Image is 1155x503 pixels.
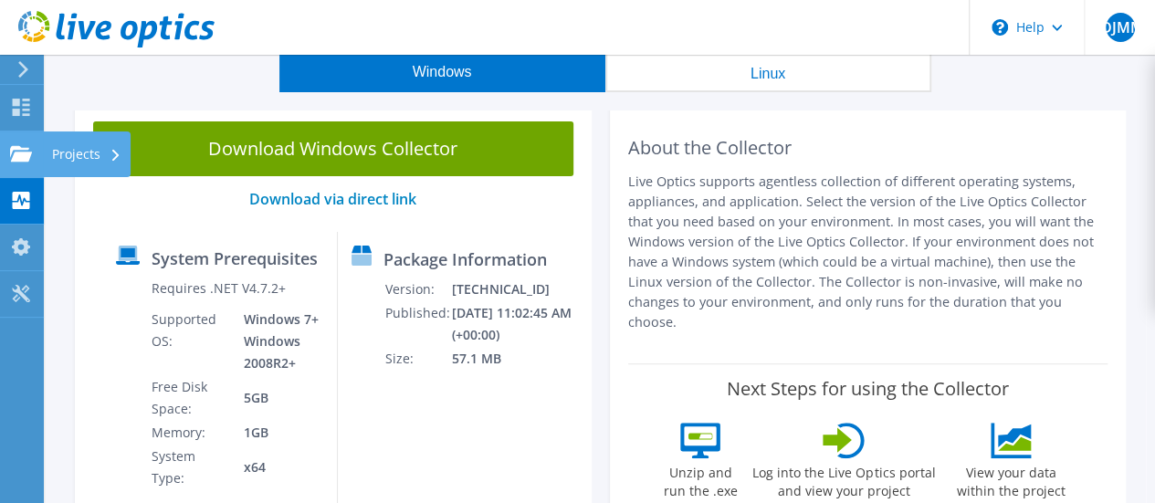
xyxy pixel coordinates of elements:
[384,301,451,347] td: Published:
[451,278,583,301] td: [TECHNICAL_ID]
[1106,13,1135,42] span: JDJMM
[628,137,1108,159] h2: About the Collector
[151,445,231,490] td: System Type:
[151,308,231,375] td: Supported OS:
[152,279,286,298] label: Requires .NET V4.7.2+
[230,421,322,445] td: 1GB
[628,172,1108,332] p: Live Optics supports agentless collection of different operating systems, appliances, and applica...
[152,249,318,267] label: System Prerequisites
[945,458,1076,500] label: View your data within the project
[727,378,1009,400] label: Next Steps for using the Collector
[279,51,605,92] button: Windows
[249,189,416,209] a: Download via direct link
[230,445,322,490] td: x64
[383,250,547,268] label: Package Information
[230,308,322,375] td: Windows 7+ Windows 2008R2+
[605,51,931,92] button: Linux
[384,278,451,301] td: Version:
[93,121,573,176] a: Download Windows Collector
[151,421,231,445] td: Memory:
[230,375,322,421] td: 5GB
[43,131,131,177] div: Projects
[992,19,1008,36] svg: \n
[658,458,742,500] label: Unzip and run the .exe
[451,301,583,347] td: [DATE] 11:02:45 AM (+00:00)
[451,347,583,371] td: 57.1 MB
[384,347,451,371] td: Size:
[151,375,231,421] td: Free Disk Space:
[751,458,936,500] label: Log into the Live Optics portal and view your project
